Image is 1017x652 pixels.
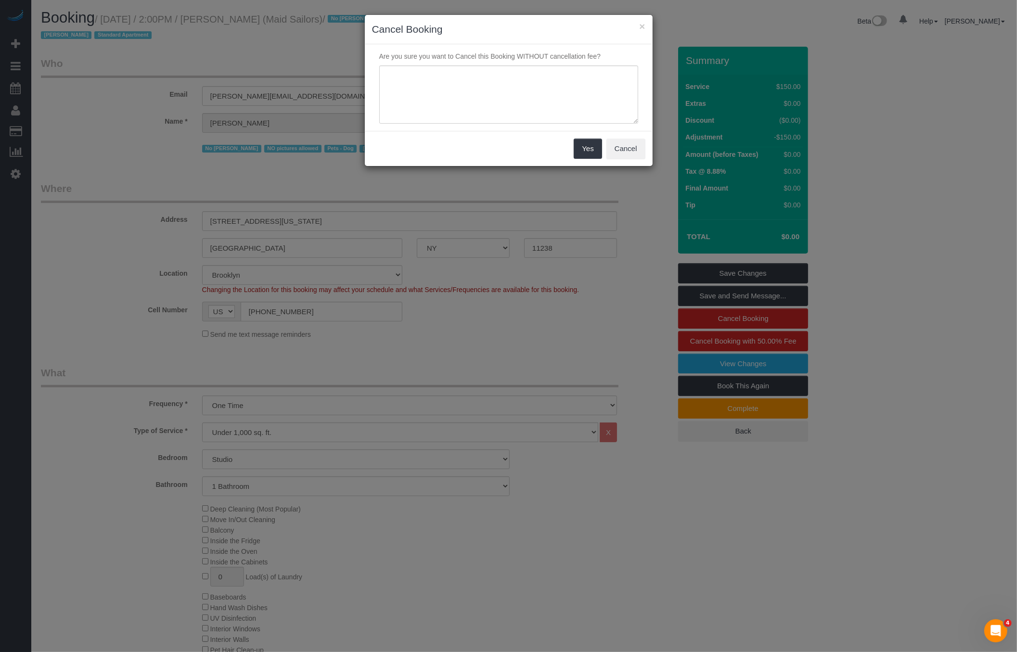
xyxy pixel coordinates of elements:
iframe: Intercom live chat [984,619,1007,642]
h3: Cancel Booking [372,22,645,37]
span: 4 [1004,619,1012,627]
button: × [639,21,645,31]
button: Cancel [606,139,645,159]
p: Are you sure you want to Cancel this Booking WITHOUT cancellation fee? [372,51,645,61]
button: Yes [574,139,602,159]
sui-modal: Cancel Booking [365,15,653,166]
